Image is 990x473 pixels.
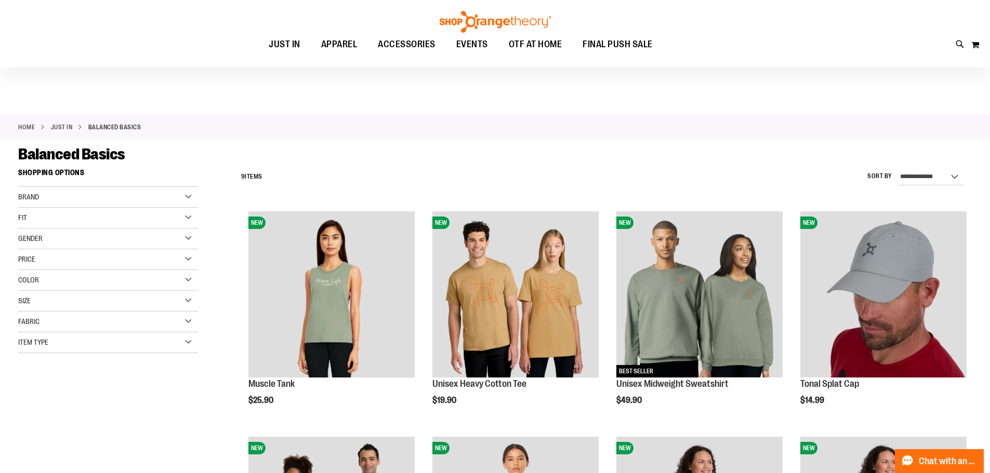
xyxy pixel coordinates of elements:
span: Fit [18,213,27,222]
a: JUST IN [51,123,73,132]
h2: Items [241,169,262,185]
strong: Shopping Options [18,164,198,187]
span: $25.90 [248,396,275,405]
span: NEW [800,217,817,229]
span: Fabric [18,317,39,326]
a: OTF AT HOME [498,33,573,57]
img: Shop Orangetheory [438,11,552,33]
img: Muscle Tank [248,211,415,377]
span: Size [18,296,31,305]
a: Home [18,123,35,132]
button: Chat with an Expert [895,449,984,473]
a: ACCESSORIES [367,33,446,57]
span: BEST SELLER [616,365,656,377]
a: EVENTS [446,33,498,57]
span: NEW [616,217,633,229]
span: NEW [800,442,817,454]
a: Unisex Midweight Sweatshirt [616,379,729,389]
a: Muscle Tank [248,379,295,389]
div: product [243,206,420,431]
span: OTF AT HOME [509,33,562,56]
span: Color [18,276,39,284]
strong: Balanced Basics [88,123,141,132]
span: NEW [616,442,633,454]
span: NEW [432,442,450,454]
span: NEW [432,217,450,229]
a: Product image for Grey Tonal Splat CapNEW [800,211,967,379]
span: FINAL PUSH SALE [583,33,653,56]
a: Muscle TankNEW [248,211,415,379]
span: $14.99 [800,396,826,405]
span: Price [18,255,35,263]
span: Item Type [18,338,48,346]
a: JUST IN [258,33,311,56]
a: FINAL PUSH SALE [572,33,663,57]
span: $49.90 [616,396,643,405]
span: Chat with an Expert [919,456,978,466]
img: Unisex Midweight Sweatshirt [616,211,783,377]
span: JUST IN [269,33,300,56]
span: Brand [18,193,39,201]
label: Sort By [867,172,892,181]
span: Gender [18,234,43,242]
span: Balanced Basics [18,145,125,163]
a: Unisex Heavy Cotton Tee [432,379,526,389]
span: APPAREL [321,33,358,56]
a: APPAREL [311,33,368,57]
a: Unisex Midweight SweatshirtNEWBEST SELLER [616,211,783,379]
span: NEW [248,442,266,454]
span: $19.90 [432,396,458,405]
div: product [611,206,788,431]
div: product [427,206,604,431]
span: 9 [241,173,245,180]
a: Tonal Splat Cap [800,379,859,389]
div: product [795,206,972,431]
img: Unisex Heavy Cotton Tee [432,211,599,377]
span: NEW [248,217,266,229]
span: EVENTS [456,33,488,56]
img: Product image for Grey Tonal Splat Cap [800,211,967,377]
a: Unisex Heavy Cotton TeeNEW [432,211,599,379]
span: ACCESSORIES [378,33,435,56]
